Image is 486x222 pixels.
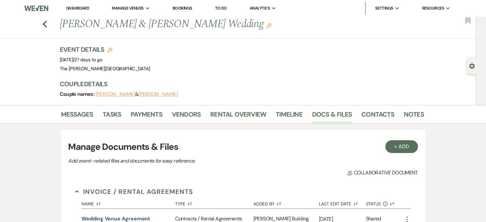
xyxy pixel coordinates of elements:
a: Tasks [103,109,121,123]
button: Edit [266,22,272,28]
button: [PERSON_NAME] [138,92,178,97]
button: Name [81,196,175,209]
span: Collaborative document [347,169,418,177]
span: Status [366,202,381,206]
h1: [PERSON_NAME] & [PERSON_NAME] Wedding [60,17,346,32]
a: Rental Overview [210,109,266,123]
a: Dashboard [66,5,89,11]
span: 27 days to go [74,57,103,63]
button: [PERSON_NAME] [96,92,135,97]
span: | [73,57,103,63]
button: Last Edit Date [319,196,366,209]
a: Payments [131,109,162,123]
span: & [96,91,178,97]
span: Manage Venues [112,5,143,11]
span: [DATE] [60,57,103,63]
button: + Add [385,140,418,153]
button: Invoice / Rental Agreements [75,187,193,196]
span: Settings [375,5,393,11]
button: Open lead details [469,63,475,69]
button: Added By [253,196,319,209]
h3: Couple Details [60,80,418,88]
a: Timeline [276,109,303,123]
a: Contacts [361,109,394,123]
a: Bookings [173,5,192,11]
h3: Event Details [60,45,150,54]
a: Messages [61,109,93,123]
span: The [PERSON_NAME][GEOGRAPHIC_DATA] [60,65,150,72]
img: Weven Logo [24,2,48,15]
button: Status [366,196,403,209]
a: Docs & Files [312,109,352,123]
h3: Manage Documents & Files [68,140,418,154]
a: Notes [404,109,424,123]
span: Analytics [250,5,270,11]
a: Vendors [172,109,201,123]
a: To Do [215,5,227,11]
span: Resources [422,5,444,11]
button: Type [175,196,253,209]
span: Couple names: [60,91,96,97]
p: Add event–related files and documents for easy reference. [68,157,292,165]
